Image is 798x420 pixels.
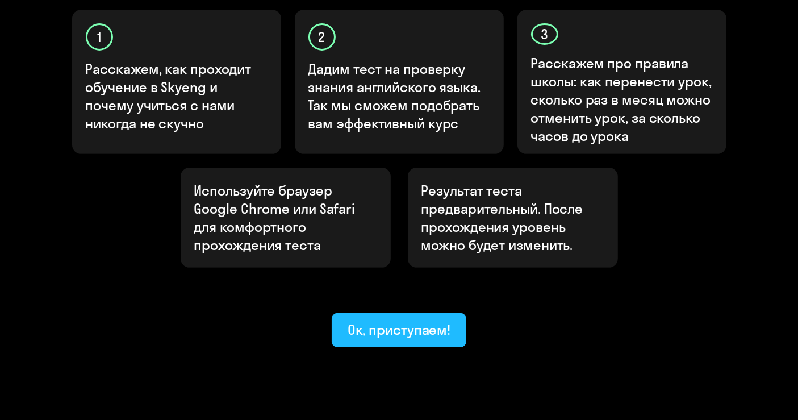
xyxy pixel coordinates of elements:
[531,54,714,145] p: Расскажем про правила школы: как перенести урок, сколько раз в месяц можно отменить урок, за скол...
[348,321,451,339] div: Ок, приступаем!
[308,60,491,132] p: Дадим тест на проверку знания английского языка. Так мы сможем подобрать вам эффективный курс
[531,23,558,45] div: 3
[308,23,336,51] div: 2
[194,181,377,254] p: Используйте браузер Google Chrome или Safari для комфортного прохождения теста
[86,23,113,51] div: 1
[421,181,604,254] p: Результат теста предварительный. После прохождения уровень можно будет изменить.
[86,60,269,132] p: Расскажем, как проходит обучение в Skyeng и почему учиться с нами никогда не скучно
[332,313,467,347] button: Ок, приступаем!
